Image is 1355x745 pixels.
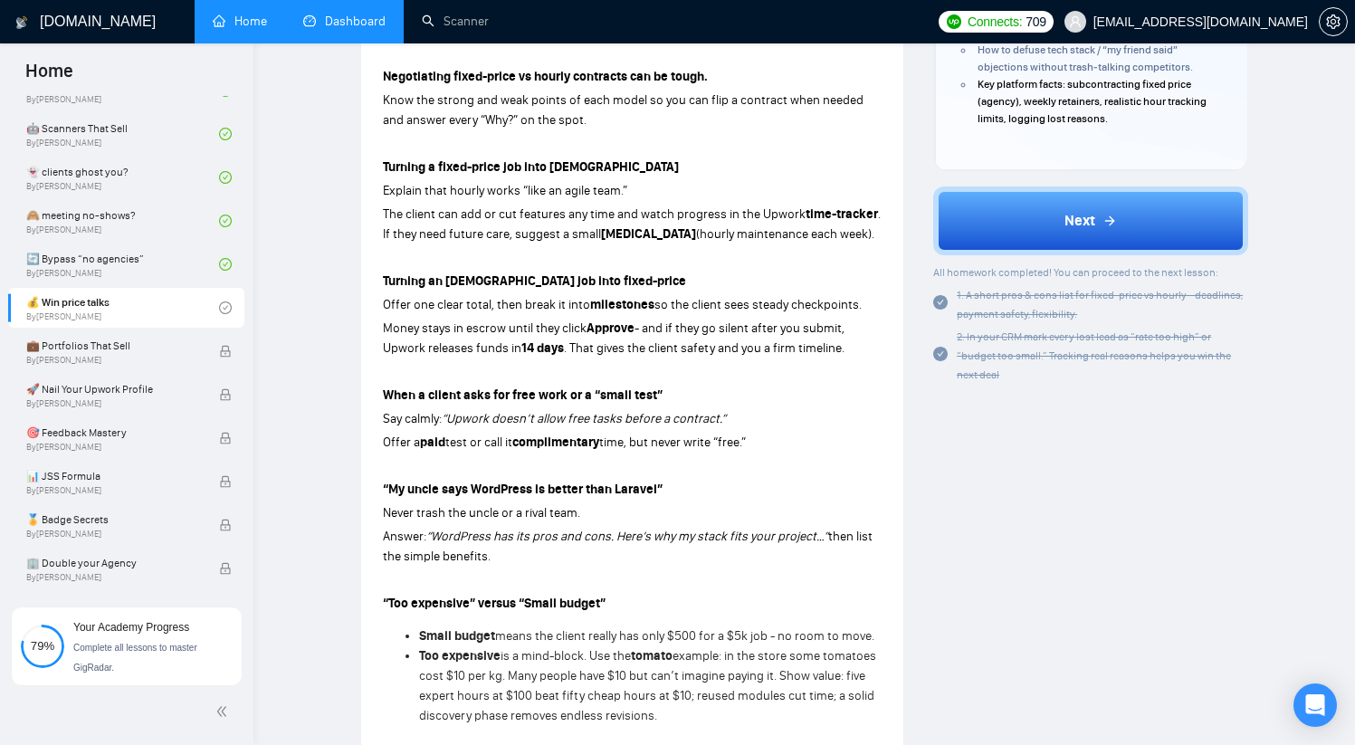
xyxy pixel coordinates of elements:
span: . That gives the client safety and you a firm timeline. [564,340,844,356]
span: By [PERSON_NAME] [26,398,200,409]
strong: Negotiating fixed-price vs hourly contracts can be tough. [383,69,708,84]
span: Complete all lessons to master GigRadar. [73,643,197,673]
span: 709 [1026,12,1045,32]
span: Offer one clear total, then break it into [383,297,590,312]
strong: paid [420,435,445,450]
span: 💼 Portfolios That Sell [26,337,200,355]
span: setting [1320,14,1347,29]
strong: time-tracker [806,206,878,222]
strong: 14 days [521,340,564,356]
span: is a mind-block. Use the [501,648,631,664]
button: setting [1319,7,1348,36]
span: test or call it [445,435,512,450]
span: check-circle [219,215,232,227]
span: 1. A short pros & cons list for fixed-price vs hourly - deadlines, payment safety, flexibility. [957,289,1243,320]
a: searchScanner [422,14,489,29]
span: check-circle [933,347,948,361]
span: so the client sees steady checkpoints. [654,297,862,312]
span: All homework completed! You can proceed to the next lesson: [933,266,1218,279]
a: 🙈 meeting no-shows?By[PERSON_NAME] [26,201,219,241]
a: 🔄 Bypass “no agencies”By[PERSON_NAME] [26,244,219,284]
span: By [PERSON_NAME] [26,572,200,583]
strong: tomato [631,648,673,664]
button: Next [933,186,1248,255]
span: lock [219,388,232,401]
span: (hourly maintenance each week). [696,226,874,242]
a: 🤖 Scanners That SellBy[PERSON_NAME] [26,114,219,154]
strong: complimentary [512,435,599,450]
span: 🚀 Nail Your Upwork Profile [26,380,200,398]
img: logo [15,8,28,37]
a: 💰 Win price talksBy[PERSON_NAME] [26,288,219,328]
span: The client can add or cut features any time and watch progress in the Upwork [383,206,806,222]
strong: Approve [587,320,635,336]
span: By [PERSON_NAME] [26,529,200,540]
span: check-circle [219,128,232,140]
span: Answer: [383,529,426,544]
strong: When a client asks for free work or a “small test” [383,387,663,403]
span: Money stays in escrow until they click [383,320,587,336]
span: Say calmly: [383,411,442,426]
span: double-left [215,702,234,721]
span: Next [1064,210,1095,232]
span: means the client really has only $500 for a $5k job - no room to move. [495,628,874,644]
span: By [PERSON_NAME] [26,485,200,496]
span: 79% [21,640,64,652]
strong: “My uncle says WordPress is better than Laravel” [383,482,663,497]
span: 2. In your CRM mark every lost lead as “rate too high” or “budget too small.” Tracking real reaso... [957,330,1231,381]
span: check-circle [933,295,948,310]
strong: milestones [590,297,654,312]
em: “WordPress has its pros and cons. Here’s why my stack fits your project…” [426,529,828,544]
span: Home [11,58,88,96]
span: check-circle [219,258,232,271]
span: Your Academy Progress [73,621,189,634]
div: Open Intercom Messenger [1293,683,1337,727]
li: How to defuse tech stack / “my friend said” objections without trash‑talking competitors. [974,42,1226,76]
span: 🎯 Feedback Mastery [26,424,200,442]
span: Know the strong and weak points of each model so you can flip a contract when needed and answer e... [383,92,864,128]
strong: Turning an [DEMOGRAPHIC_DATA] job into fixed-price [383,273,686,289]
a: setting [1319,14,1348,29]
span: By [PERSON_NAME] [26,355,200,366]
span: check-circle [219,301,232,314]
span: Offer a [383,435,420,450]
strong: Too expensive [419,648,501,664]
span: 📊 JSS Formula [26,467,200,485]
span: time, but never write “free.” [599,435,746,450]
a: dashboardDashboard [303,14,386,29]
strong: “Too expensive” versus “Small budget” [383,596,606,611]
em: “Upwork doesn’t allow free tasks before a contract.” [442,411,726,426]
span: lock [219,519,232,531]
span: lock [219,562,232,575]
span: Connects: [968,12,1022,32]
span: lock [219,432,232,444]
a: 👻 clients ghost you?By[PERSON_NAME] [26,158,219,197]
span: Explain that hourly works “like an agile team.” [383,183,627,198]
span: lock [219,345,232,358]
span: Key platform facts: subcontracting fixed price (agency), weekly retainers, realistic hour trackin... [978,78,1207,125]
span: check-circle [219,171,232,184]
span: 🏅 Badge Secrets [26,511,200,529]
span: Never trash the uncle or a rival team. [383,505,580,521]
img: upwork-logo.png [947,14,961,29]
span: By [PERSON_NAME] [26,442,200,453]
strong: [MEDICAL_DATA] [601,226,696,242]
span: lock [219,475,232,488]
span: user [1069,15,1082,28]
strong: Small budget [419,628,495,644]
a: homeHome [213,14,267,29]
span: 🏢 Double your Agency [26,554,200,572]
strong: Turning a fixed-price job into [DEMOGRAPHIC_DATA] [383,159,679,175]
